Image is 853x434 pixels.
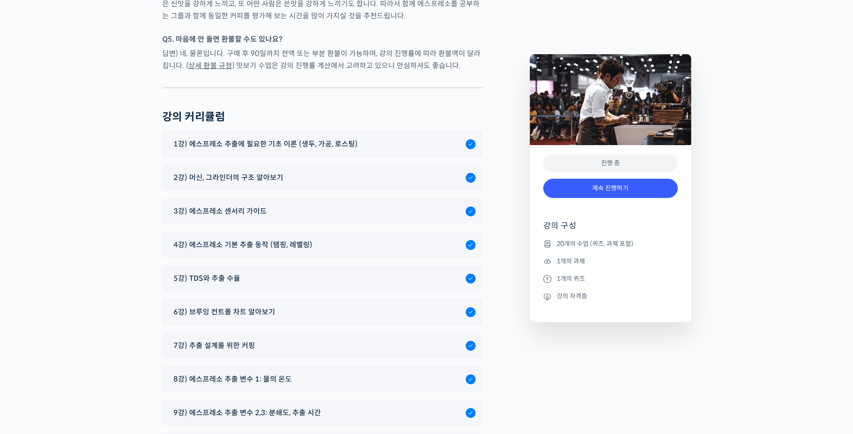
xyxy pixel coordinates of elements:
[173,407,321,419] span: 9강) 에스프레소 추출 변수 2,3: 분쇄도, 추출 시간
[59,284,116,306] a: 대화
[169,138,476,150] a: 1강) 에스프레소 추출에 필요한 기초 이론 (생두, 가공, 로스팅)
[116,284,172,306] a: 설정
[173,339,255,352] span: 7강) 추출 설계를 위한 커핑
[169,407,476,419] a: 9강) 에스프레소 추출 변수 2,3: 분쇄도, 추출 시간
[169,306,476,318] a: 6강) 브루잉 컨트롤 차트 알아보기
[169,172,476,184] a: 2강) 머신, 그라인더의 구조 알아보기
[173,138,358,150] span: 1강) 에스프레소 추출에 필요한 기초 이론 (생두, 가공, 로스팅)
[543,179,678,198] a: 계속 진행하기
[543,220,678,238] h4: 강의 구성
[173,172,283,184] span: 2강) 머신, 그라인더의 구조 알아보기
[169,239,476,251] a: 4강) 에스프레소 기본 추출 동작 (탬핑, 레벨링)
[543,291,678,302] li: 강의 자격증
[169,373,476,385] a: 8강) 에스프레소 추출 변수 1: 물의 온도
[543,256,678,266] li: 1개의 과제
[169,272,476,284] a: 5강) TDS와 추출 수율
[173,306,275,318] span: 6강) 브루잉 컨트롤 차트 알아보기
[28,297,34,305] span: 홈
[173,205,267,217] span: 3강) 에스프레소 센서리 가이드
[173,373,292,385] span: 8강) 에스프레소 추출 변수 1: 물의 온도
[3,284,59,306] a: 홈
[82,298,93,305] span: 대화
[139,297,149,305] span: 설정
[162,34,282,44] strong: Q5. 마음에 안 들면 환불할 수도 있나요?
[543,238,678,249] li: 20개의 수업 (퀴즈, 과제 포함)
[169,205,476,217] a: 3강) 에스프레소 센서리 가이드
[173,272,240,284] span: 5강) TDS와 추출 수율
[173,239,312,251] span: 4강) 에스프레소 기본 추출 동작 (탬핑, 레벨링)
[188,61,232,70] a: 상세 환불 규정
[543,273,678,284] li: 1개의 퀴즈
[162,47,482,72] p: 답변) 네, 물론입니다. 구매 후 90일까지 전액 또는 부분 환불이 가능하며, 강의 진행률에 따라 환불액이 달라집니다. ( ) 맛보기 수업은 강의 진행률 계산에서 고려하고 있...
[169,339,476,352] a: 7강) 추출 설계를 위한 커핑
[543,154,678,172] div: 진행 중
[162,111,225,124] h2: 강의 커리큘럼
